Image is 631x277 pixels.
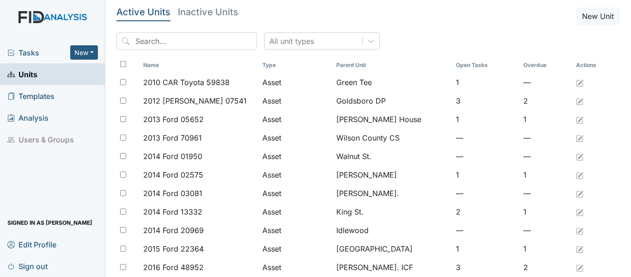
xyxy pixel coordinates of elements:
[520,129,572,147] td: —
[576,206,583,217] a: Edit
[520,110,572,129] td: 1
[143,206,202,217] span: 2014 Ford 13332
[576,114,583,125] a: Edit
[576,151,583,162] a: Edit
[452,240,520,258] td: 1
[70,45,98,60] button: New
[143,114,204,125] span: 2013 Ford 05652
[116,32,257,50] input: Search...
[452,129,520,147] td: —
[116,7,170,17] h5: Active Units
[520,184,572,203] td: —
[259,57,333,73] th: Toggle SortBy
[259,184,333,203] td: Asset
[576,262,583,273] a: Edit
[333,203,452,221] td: King St.
[520,166,572,184] td: 1
[576,243,583,254] a: Edit
[143,262,204,273] span: 2016 Ford 48952
[140,57,259,73] th: Toggle SortBy
[259,221,333,240] td: Asset
[452,184,520,203] td: —
[259,92,333,110] td: Asset
[452,258,520,277] td: 3
[259,147,333,166] td: Asset
[576,7,620,25] button: New Unit
[576,132,583,143] a: Edit
[143,95,247,106] span: 2012 [PERSON_NAME] 07541
[333,129,452,147] td: Wilson County CS
[7,67,37,81] span: Units
[143,77,230,88] span: 2010 CAR Toyota 59838
[333,57,452,73] th: Toggle SortBy
[572,57,619,73] th: Actions
[520,147,572,166] td: —
[576,169,583,180] a: Edit
[452,203,520,221] td: 2
[143,225,204,236] span: 2014 Ford 20969
[333,240,452,258] td: [GEOGRAPHIC_DATA]
[520,221,572,240] td: —
[259,258,333,277] td: Asset
[269,36,314,47] div: All unit types
[576,225,583,236] a: Edit
[452,221,520,240] td: —
[576,77,583,88] a: Edit
[7,259,48,273] span: Sign out
[520,240,572,258] td: 1
[333,92,452,110] td: Goldsboro DP
[520,92,572,110] td: 2
[520,73,572,92] td: —
[452,166,520,184] td: 1
[143,151,202,162] span: 2014 Ford 01950
[259,166,333,184] td: Asset
[576,188,583,199] a: Edit
[452,57,520,73] th: Toggle SortBy
[520,258,572,277] td: 2
[143,188,202,199] span: 2014 Ford 03081
[576,95,583,106] a: Edit
[259,73,333,92] td: Asset
[7,47,70,58] a: Tasks
[7,89,55,103] span: Templates
[143,132,202,143] span: 2013 Ford 70961
[333,221,452,240] td: Idlewood
[259,129,333,147] td: Asset
[520,203,572,221] td: 1
[259,240,333,258] td: Asset
[333,258,452,277] td: [PERSON_NAME]. ICF
[333,147,452,166] td: Walnut St.
[7,237,56,252] span: Edit Profile
[333,110,452,129] td: [PERSON_NAME] House
[259,203,333,221] td: Asset
[143,169,203,180] span: 2014 Ford 02575
[259,110,333,129] td: Asset
[333,73,452,92] td: Green Tee
[7,215,92,230] span: Signed in as [PERSON_NAME]
[452,147,520,166] td: —
[452,73,520,92] td: 1
[120,61,126,67] input: Toggle All Rows Selected
[452,110,520,129] td: 1
[452,92,520,110] td: 3
[520,57,572,73] th: Toggle SortBy
[143,243,204,254] span: 2015 Ford 22364
[333,184,452,203] td: [PERSON_NAME].
[7,111,49,125] span: Analysis
[333,166,452,184] td: [PERSON_NAME]
[178,7,238,17] h5: Inactive Units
